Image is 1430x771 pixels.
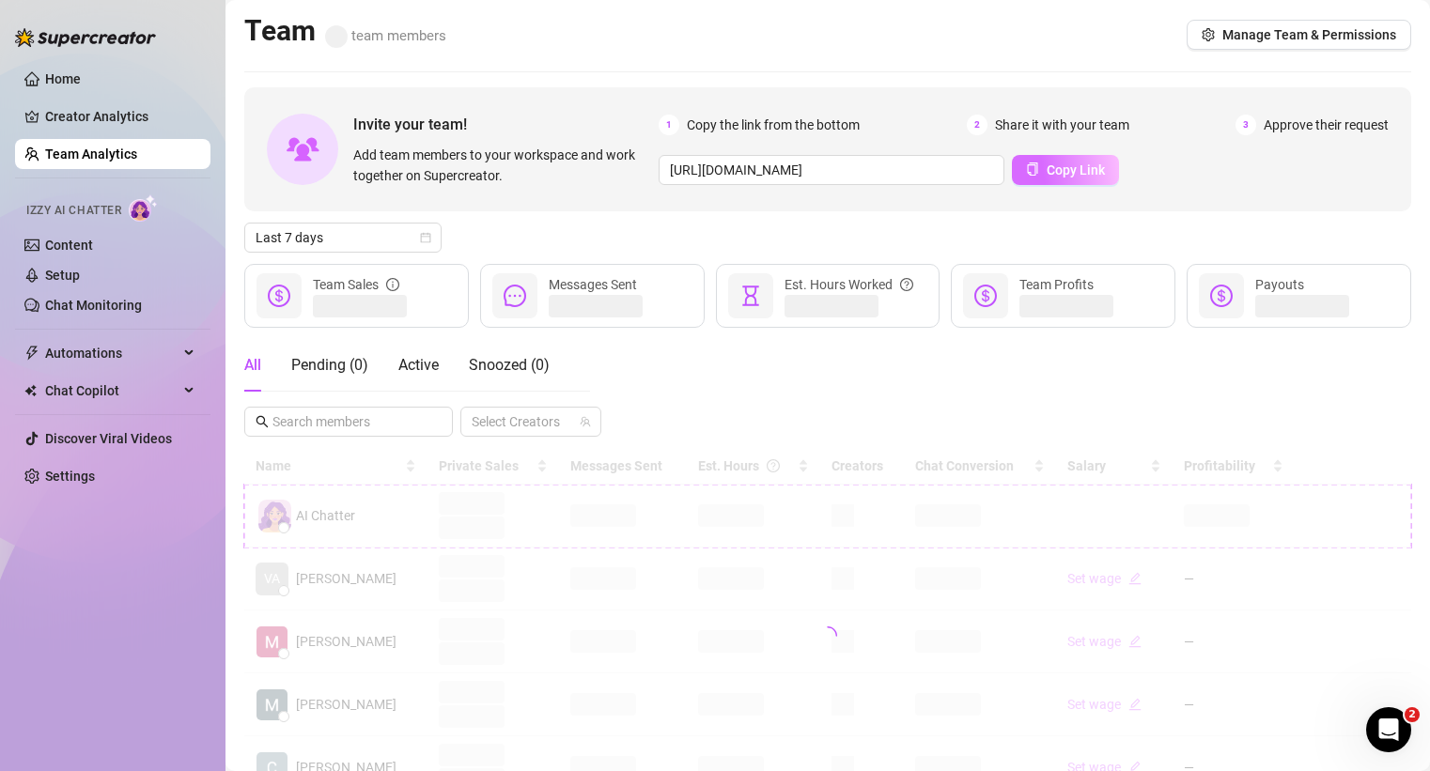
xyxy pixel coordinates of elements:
span: Copy Link [1047,162,1105,177]
span: Manage Team & Permissions [1222,27,1396,42]
span: search [256,415,269,428]
span: question-circle [900,274,913,295]
span: Izzy AI Chatter [26,202,121,220]
img: Chat Copilot [24,384,37,397]
span: Automations [45,338,179,368]
span: Last 7 days [256,224,430,252]
span: Active [398,356,439,374]
div: Pending ( 0 ) [291,354,368,377]
span: Share it with your team [995,115,1129,135]
span: dollar-circle [1210,285,1233,307]
span: 1 [659,115,679,135]
span: hourglass [739,285,762,307]
span: Messages Sent [549,277,637,292]
span: 3 [1236,115,1256,135]
span: message [504,285,526,307]
input: Search members [272,411,427,432]
div: Est. Hours Worked [785,274,913,295]
button: Manage Team & Permissions [1187,20,1411,50]
img: AI Chatter [129,194,158,222]
span: Chat Copilot [45,376,179,406]
span: Snoozed ( 0 ) [469,356,550,374]
a: Settings [45,469,95,484]
span: Payouts [1255,277,1304,292]
span: Approve their request [1264,115,1389,135]
img: logo-BBDzfeDw.svg [15,28,156,47]
span: Add team members to your workspace and work together on Supercreator. [353,145,651,186]
span: Team Profits [1019,277,1094,292]
button: Copy Link [1012,155,1119,185]
span: thunderbolt [24,346,39,361]
span: setting [1202,28,1215,41]
a: Discover Viral Videos [45,431,172,446]
span: calendar [420,232,431,243]
span: Invite your team! [353,113,659,136]
a: Home [45,71,81,86]
a: Creator Analytics [45,101,195,131]
a: Content [45,238,93,253]
div: Team Sales [313,274,399,295]
span: copy [1026,162,1039,176]
span: dollar-circle [974,285,997,307]
span: loading [818,626,837,645]
span: dollar-circle [268,285,290,307]
a: Team Analytics [45,146,137,162]
span: 2 [967,115,987,135]
span: team members [325,27,446,44]
span: Copy the link from the bottom [687,115,860,135]
h2: Team [244,13,446,49]
iframe: Intercom live chat [1366,707,1411,752]
span: info-circle [386,274,399,295]
a: Chat Monitoring [45,298,142,313]
span: team [580,416,591,427]
span: 2 [1405,707,1420,722]
div: All [244,354,261,377]
a: Setup [45,268,80,283]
